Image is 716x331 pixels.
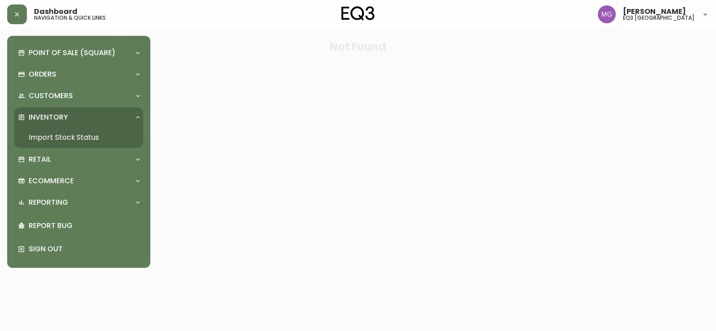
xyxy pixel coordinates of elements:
[14,86,143,106] div: Customers
[29,176,74,186] p: Ecommerce
[14,127,143,148] a: Import Stock Status
[14,214,143,237] div: Report Bug
[34,15,106,21] h5: navigation & quick links
[14,193,143,212] div: Reporting
[29,91,73,101] p: Customers
[14,237,143,261] div: Sign Out
[29,112,68,122] p: Inventory
[14,64,143,84] div: Orders
[29,48,115,58] p: Point of Sale (Square)
[14,43,143,63] div: Point of Sale (Square)
[598,5,616,23] img: de8837be2a95cd31bb7c9ae23fe16153
[29,221,140,231] p: Report Bug
[341,6,375,21] img: logo
[14,150,143,169] div: Retail
[34,8,77,15] span: Dashboard
[14,171,143,191] div: Ecommerce
[29,244,140,254] p: Sign Out
[29,69,56,79] p: Orders
[29,155,51,164] p: Retail
[623,8,686,15] span: [PERSON_NAME]
[623,15,695,21] h5: eq3 [GEOGRAPHIC_DATA]
[29,198,68,207] p: Reporting
[14,107,143,127] div: Inventory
